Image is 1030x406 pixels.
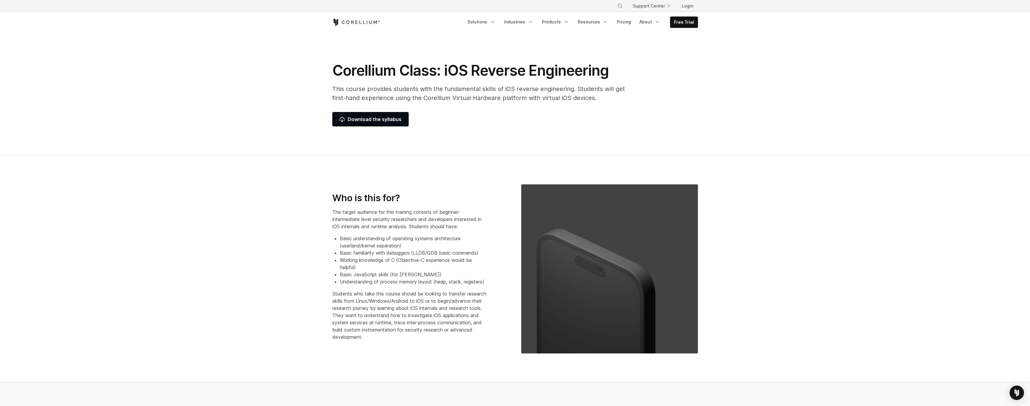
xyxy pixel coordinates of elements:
[340,278,486,285] li: Understanding of process memory layout (heap, stack, registers)
[340,271,486,278] li: Basic JavaScript skills (for [PERSON_NAME])
[610,1,698,11] div: Navigation Menu
[677,1,698,11] a: Login
[332,290,486,341] p: Students who take this course should be looking to transfer research skills from Linux/Windows/An...
[332,112,409,126] a: Download the syllabus
[332,192,486,204] h3: Who is this for?
[340,249,486,256] li: Basic familiarity with debuggers (LLDB/GDB basic commands)
[340,116,401,123] span: Download the syllabus
[332,62,633,80] h1: Corellium Class: iOS Reverse Engineering
[332,208,486,230] p: The target audience for this training consists of beginner-intermediate level security researcher...
[615,1,626,11] button: Search
[613,17,635,27] a: Pricing
[628,1,675,11] a: Support Center
[574,17,612,27] a: Resources
[332,84,633,102] p: This course provides students with the fundamental skills of iOS reverse engineering. Students wi...
[636,17,664,27] a: About
[670,17,698,28] a: Free Trial
[464,17,499,27] a: Solutions
[340,256,486,271] li: Working knowledge of C (Objective-C experience would be helpful)
[538,17,573,27] a: Products
[340,235,486,249] li: Basic understanding of operating systems architecture (userland/kernel separation)
[332,19,380,26] a: Corellium Home
[521,184,698,353] img: Corellium_iPhone14_Angle_700_square
[464,17,698,28] div: Navigation Menu
[1010,386,1024,400] div: Open Intercom Messenger
[500,17,537,27] a: Industries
